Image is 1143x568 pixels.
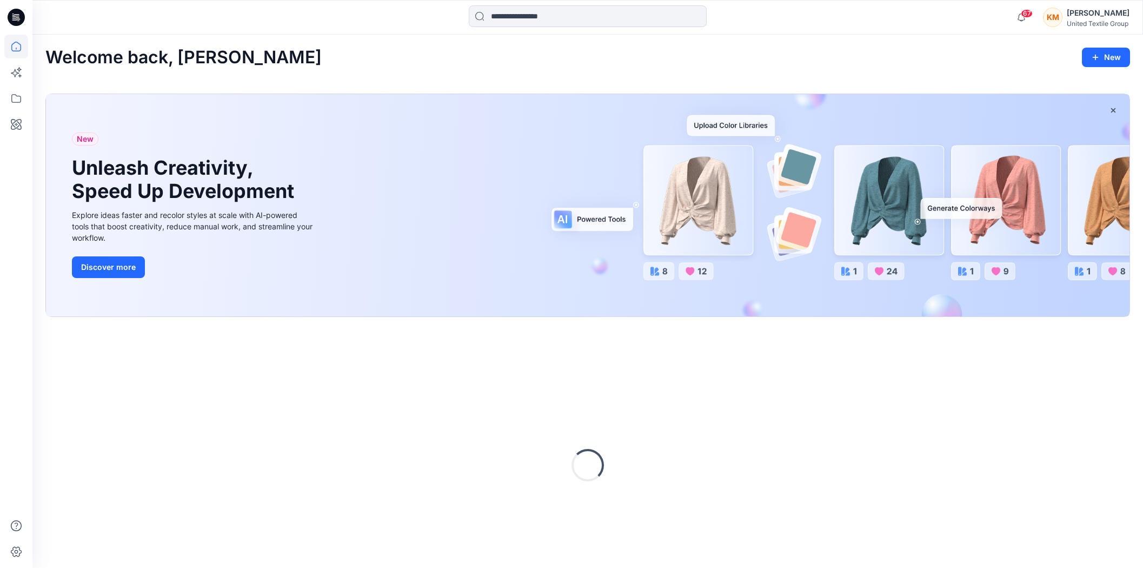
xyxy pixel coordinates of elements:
[1082,48,1130,67] button: New
[72,256,145,278] button: Discover more
[45,48,322,68] h2: Welcome back, [PERSON_NAME]
[1043,8,1062,27] div: KM
[72,256,315,278] a: Discover more
[72,209,315,243] div: Explore ideas faster and recolor styles at scale with AI-powered tools that boost creativity, red...
[1067,6,1129,19] div: [PERSON_NAME]
[1067,19,1129,28] div: United Textile Group
[77,133,94,146] span: New
[72,156,299,203] h1: Unleash Creativity, Speed Up Development
[1021,9,1033,18] span: 67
